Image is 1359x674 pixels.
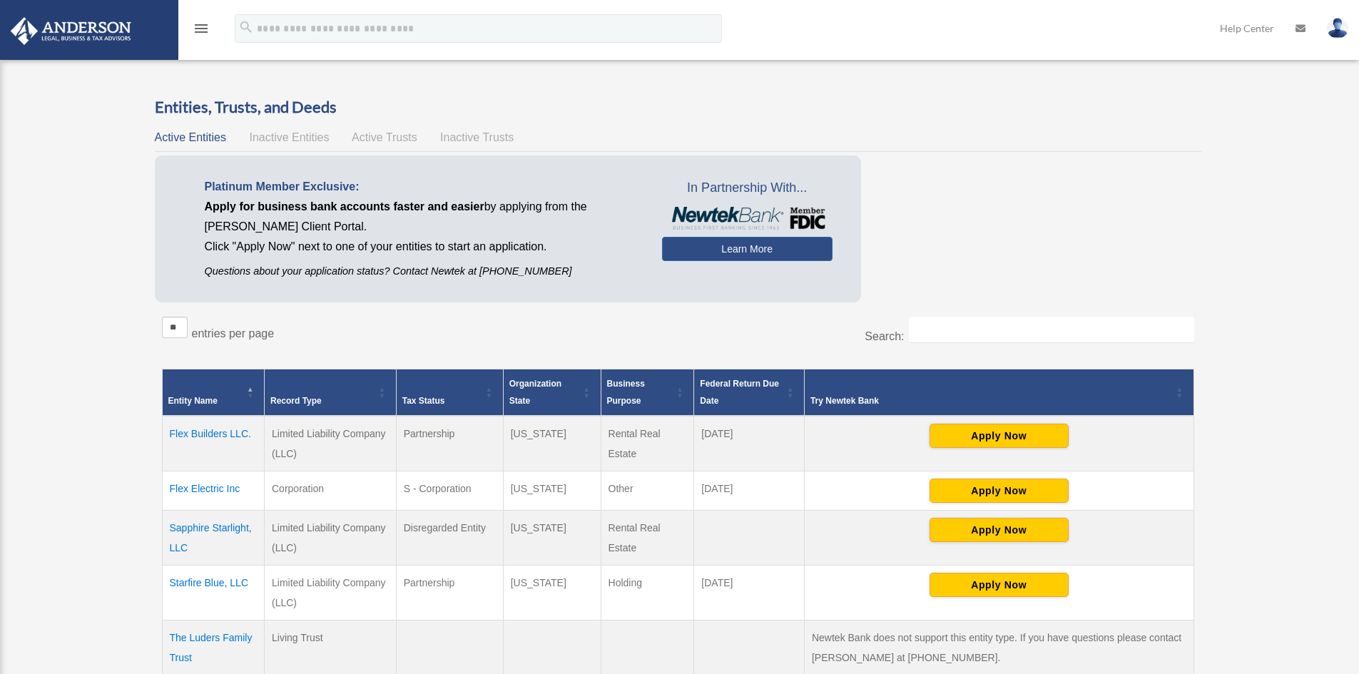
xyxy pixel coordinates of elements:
[503,471,601,511] td: [US_STATE]
[192,327,275,339] label: entries per page
[193,20,210,37] i: menu
[601,369,694,417] th: Business Purpose: Activate to sort
[402,396,445,406] span: Tax Status
[601,471,694,511] td: Other
[669,207,825,230] img: NewtekBankLogoSM.png
[162,416,265,471] td: Flex Builders LLC.
[601,566,694,621] td: Holding
[396,566,503,621] td: Partnership
[810,392,1172,409] div: Try Newtek Bank
[930,573,1069,597] button: Apply Now
[396,471,503,511] td: S - Corporation
[700,379,779,406] span: Federal Return Due Date
[205,197,641,237] p: by applying from the [PERSON_NAME] Client Portal.
[205,177,641,197] p: Platinum Member Exclusive:
[265,416,397,471] td: Limited Liability Company (LLC)
[503,566,601,621] td: [US_STATE]
[193,25,210,37] a: menu
[238,19,254,35] i: search
[205,237,641,257] p: Click "Apply Now" next to one of your entities to start an application.
[804,369,1193,417] th: Try Newtek Bank : Activate to sort
[162,471,265,511] td: Flex Electric Inc
[440,131,514,143] span: Inactive Trusts
[694,566,805,621] td: [DATE]
[930,424,1069,448] button: Apply Now
[162,369,265,417] th: Entity Name: Activate to invert sorting
[6,17,136,45] img: Anderson Advisors Platinum Portal
[503,416,601,471] td: [US_STATE]
[694,369,805,417] th: Federal Return Due Date: Activate to sort
[205,262,641,280] p: Questions about your application status? Contact Newtek at [PHONE_NUMBER]
[930,479,1069,503] button: Apply Now
[249,131,329,143] span: Inactive Entities
[396,369,503,417] th: Tax Status: Activate to sort
[265,511,397,566] td: Limited Liability Company (LLC)
[662,177,833,200] span: In Partnership With...
[694,471,805,511] td: [DATE]
[662,237,833,261] a: Learn More
[162,566,265,621] td: Starfire Blue, LLC
[265,369,397,417] th: Record Type: Activate to sort
[509,379,561,406] span: Organization State
[601,416,694,471] td: Rental Real Estate
[1327,18,1348,39] img: User Pic
[265,471,397,511] td: Corporation
[396,511,503,566] td: Disregarded Entity
[265,566,397,621] td: Limited Liability Company (LLC)
[205,200,484,213] span: Apply for business bank accounts faster and easier
[168,396,218,406] span: Entity Name
[503,511,601,566] td: [US_STATE]
[352,131,417,143] span: Active Trusts
[396,416,503,471] td: Partnership
[694,416,805,471] td: [DATE]
[865,330,904,342] label: Search:
[270,396,322,406] span: Record Type
[503,369,601,417] th: Organization State: Activate to sort
[601,511,694,566] td: Rental Real Estate
[930,518,1069,542] button: Apply Now
[162,511,265,566] td: Sapphire Starlight, LLC
[155,131,226,143] span: Active Entities
[607,379,645,406] span: Business Purpose
[155,96,1201,118] h3: Entities, Trusts, and Deeds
